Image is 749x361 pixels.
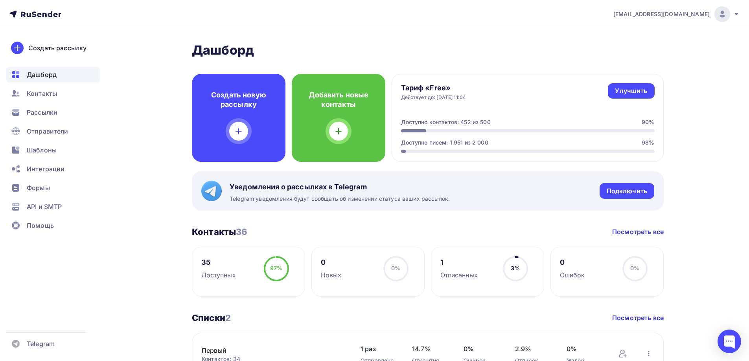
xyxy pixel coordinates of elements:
a: Контакты [6,86,100,101]
span: Формы [27,183,50,192]
span: 14.7% [412,344,448,354]
div: Подключить [607,187,647,196]
span: Помощь [27,221,54,230]
span: Контакты [27,89,57,98]
span: 97% [270,265,282,271]
div: Доступно контактов: 452 из 500 [401,118,491,126]
span: Telegram уведомления будут сообщать об изменении статуса ваших рассылок. [230,195,450,203]
div: 98% [642,139,654,147]
h4: Тариф «Free» [401,83,466,93]
span: 0% [464,344,499,354]
span: 0% [567,344,602,354]
div: 0 [321,258,342,267]
span: 1 раз [361,344,396,354]
h4: Создать новую рассылку [204,90,273,109]
h3: Списки [192,312,231,323]
span: Рассылки [27,108,57,117]
a: Формы [6,180,100,196]
span: 0% [391,265,400,271]
span: Уведомления о рассылках в Telegram [230,182,450,192]
div: Новых [321,270,342,280]
div: Улучшить [615,86,647,95]
div: Доступно писем: 1 951 из 2 000 [401,139,488,147]
span: Интеграции [27,164,64,174]
div: Отписанных [440,270,478,280]
span: 0% [630,265,639,271]
span: 3% [511,265,520,271]
span: 2 [225,313,231,323]
div: Действует до: [DATE] 11:04 [401,94,466,101]
span: Отправители [27,126,68,136]
h4: Добавить новые контакты [304,90,373,109]
a: Посмотреть все [612,227,664,236]
span: 36 [236,227,247,237]
div: 1 [440,258,478,267]
div: Создать рассылку [28,43,86,53]
div: Доступных [201,270,236,280]
a: Дашборд [6,67,100,82]
span: Дашборд [27,70,57,79]
span: [EMAIL_ADDRESS][DOMAIN_NAME] [613,10,710,18]
span: Шаблоны [27,145,57,155]
div: 90% [642,118,654,126]
a: Шаблоны [6,142,100,158]
span: 2.9% [515,344,551,354]
h2: Дашборд [192,42,664,58]
h3: Контакты [192,226,247,237]
a: Посмотреть все [612,313,664,323]
div: 0 [560,258,585,267]
span: API и SMTP [27,202,62,211]
div: Ошибок [560,270,585,280]
span: Telegram [27,339,55,348]
div: 35 [201,258,236,267]
a: [EMAIL_ADDRESS][DOMAIN_NAME] [613,6,740,22]
a: Рассылки [6,104,100,120]
a: Первый [202,346,335,355]
a: Отправители [6,123,100,139]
